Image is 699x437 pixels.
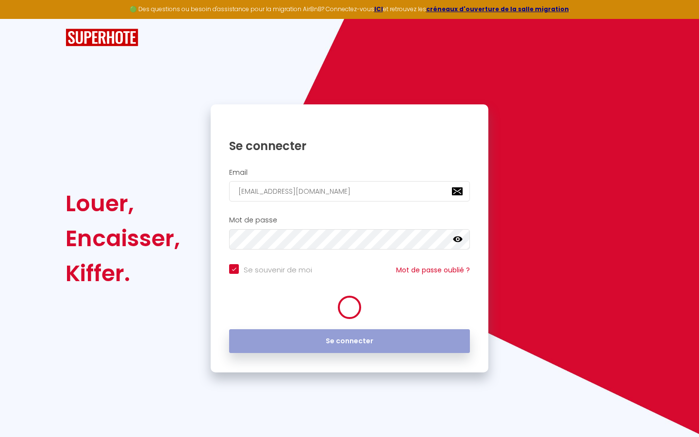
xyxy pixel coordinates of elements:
input: Ton Email [229,181,470,202]
button: Ouvrir le widget de chat LiveChat [8,4,37,33]
div: Kiffer. [66,256,180,291]
button: Se connecter [229,329,470,353]
h2: Mot de passe [229,216,470,224]
a: Mot de passe oublié ? [396,265,470,275]
h2: Email [229,168,470,177]
div: Louer, [66,186,180,221]
a: créneaux d'ouverture de la salle migration [426,5,569,13]
div: Encaisser, [66,221,180,256]
img: SuperHote logo [66,29,138,47]
a: ICI [374,5,383,13]
h1: Se connecter [229,138,470,153]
